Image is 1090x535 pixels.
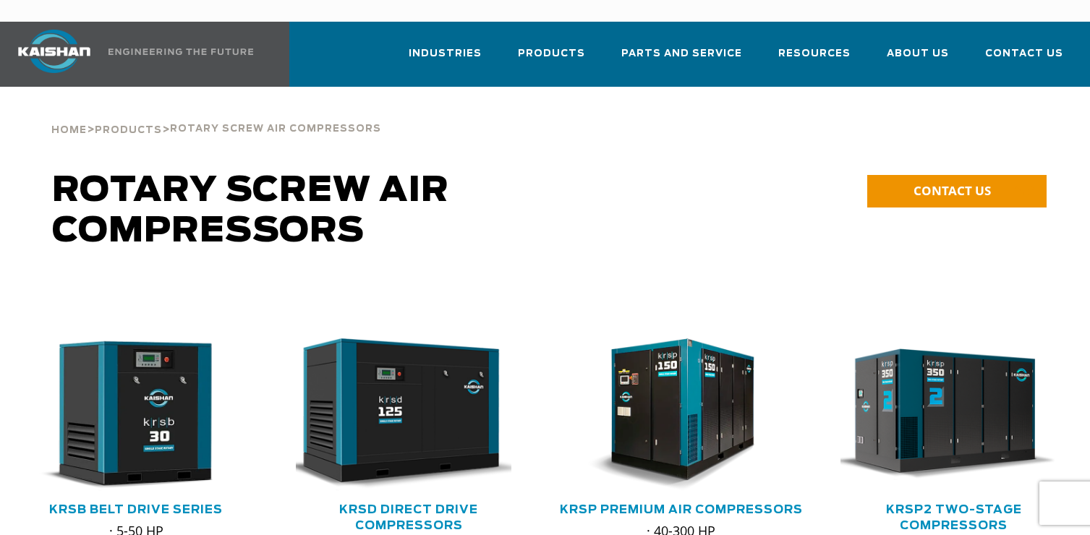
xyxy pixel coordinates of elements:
div: > > [51,87,381,142]
img: krsp350 [830,338,1056,491]
div: krsb30 [23,338,250,491]
span: Products [518,46,585,62]
a: About Us [887,35,949,84]
span: Resources [778,46,851,62]
a: KRSP2 Two-Stage Compressors [886,504,1022,531]
a: Industries [409,35,482,84]
div: krsd125 [296,338,522,491]
a: KRSD Direct Drive Compressors [339,504,478,531]
img: krsp150 [558,338,784,491]
span: About Us [887,46,949,62]
span: Rotary Screw Air Compressors [52,174,449,249]
span: Contact Us [985,46,1063,62]
a: KRSB Belt Drive Series [49,504,223,515]
a: Resources [778,35,851,84]
a: Home [51,123,87,136]
img: Engineering the future [108,48,253,55]
img: krsd125 [285,338,511,491]
div: krsp350 [840,338,1067,491]
a: CONTACT US [867,175,1047,207]
a: Products [518,35,585,84]
span: Parts and Service [621,46,742,62]
a: Contact Us [985,35,1063,84]
span: Rotary Screw Air Compressors [170,124,381,134]
span: Industries [409,46,482,62]
div: krsp150 [569,338,795,491]
span: Home [51,126,87,135]
img: krsb30 [12,338,239,491]
span: CONTACT US [914,182,991,199]
a: KRSP Premium Air Compressors [560,504,803,515]
a: Products [95,123,162,136]
a: Parts and Service [621,35,742,84]
span: Products [95,126,162,135]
